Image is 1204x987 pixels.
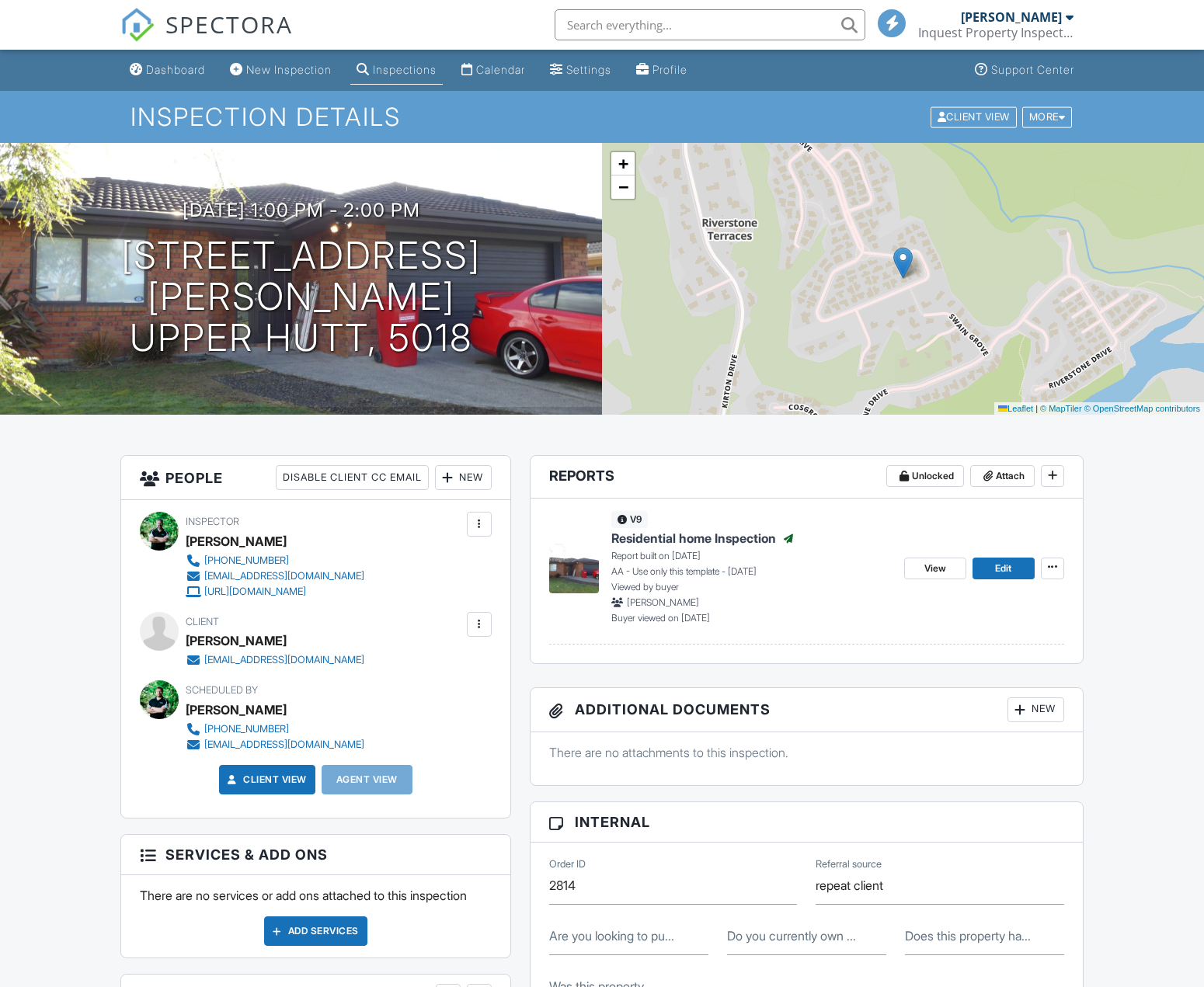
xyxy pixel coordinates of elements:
[204,723,289,735] div: [PHONE_NUMBER]
[893,247,913,279] img: Marker
[630,56,694,85] a: Profile
[611,176,635,199] a: Zoom out
[186,737,364,752] a: [EMAIL_ADDRESS][DOMAIN_NAME]
[121,835,510,875] h3: Services & Add ons
[566,63,611,76] div: Settings
[549,917,708,955] input: Are you looking to purchase this home?
[1084,404,1200,413] a: © OpenStreetMap contributors
[120,8,155,42] img: The Best Home Inspection Software - Spectora
[186,553,364,568] a: [PHONE_NUMBER]
[961,9,1062,25] div: [PERSON_NAME]
[455,56,531,85] a: Calendar
[1007,697,1064,722] div: New
[531,688,1083,732] h3: Additional Documents
[25,235,577,358] h1: [STREET_ADDRESS][PERSON_NAME] Upper Hutt, 5018
[186,721,364,737] a: [PHONE_NUMBER]
[224,772,307,787] a: Client View
[969,56,1080,85] a: Support Center
[727,917,886,955] input: Do you currently own this home?
[1040,404,1082,413] a: © MapTiler
[186,616,219,627] span: Client
[929,110,1021,122] a: Client View
[204,654,364,666] div: [EMAIL_ADDRESS][DOMAIN_NAME]
[611,152,635,176] a: Zoom in
[204,586,306,598] div: [URL][DOMAIN_NAME]
[998,404,1033,413] a: Leaflet
[186,629,287,652] div: [PERSON_NAME]
[991,63,1074,76] div: Support Center
[549,927,674,944] label: Are you looking to purchase this home?
[165,8,293,40] span: SPECTORA
[186,530,287,553] div: [PERSON_NAME]
[124,56,211,85] a: Dashboard
[652,63,687,76] div: Profile
[905,927,1031,944] label: Does this property have monolithic cladding?
[183,200,420,221] h3: [DATE] 1:00 pm - 2:00 pm
[549,857,586,871] label: Order ID
[186,568,364,584] a: [EMAIL_ADDRESS][DOMAIN_NAME]
[350,56,443,85] a: Inspections
[146,63,205,76] div: Dashboard
[186,652,364,668] a: [EMAIL_ADDRESS][DOMAIN_NAME]
[186,698,287,721] div: [PERSON_NAME]
[618,154,628,173] span: +
[186,684,258,696] span: Scheduled By
[918,25,1074,40] div: Inquest Property Inspections
[204,570,364,582] div: [EMAIL_ADDRESS][DOMAIN_NAME]
[531,802,1083,843] h3: Internal
[905,917,1064,955] input: Does this property have monolithic cladding?
[204,739,364,751] div: [EMAIL_ADDRESS][DOMAIN_NAME]
[121,875,510,957] div: There are no services or add ons attached to this inspection
[931,106,1017,127] div: Client View
[276,465,429,490] div: Disable Client CC Email
[544,56,618,85] a: Settings
[264,916,367,946] div: Add Services
[549,744,1064,761] p: There are no attachments to this inspection.
[121,456,510,500] h3: People
[246,63,332,76] div: New Inspection
[435,465,492,490] div: New
[476,63,525,76] div: Calendar
[186,584,364,599] a: [URL][DOMAIN_NAME]
[120,21,293,54] a: SPECTORA
[186,516,239,527] span: Inspector
[555,9,865,40] input: Search everything...
[1035,404,1038,413] span: |
[618,177,628,196] span: −
[727,927,856,944] label: Do you currently own this home?
[816,857,882,871] label: Referral source
[1022,106,1073,127] div: More
[130,103,1074,130] h1: Inspection Details
[373,63,437,76] div: Inspections
[204,554,289,567] div: [PHONE_NUMBER]
[224,56,338,85] a: New Inspection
